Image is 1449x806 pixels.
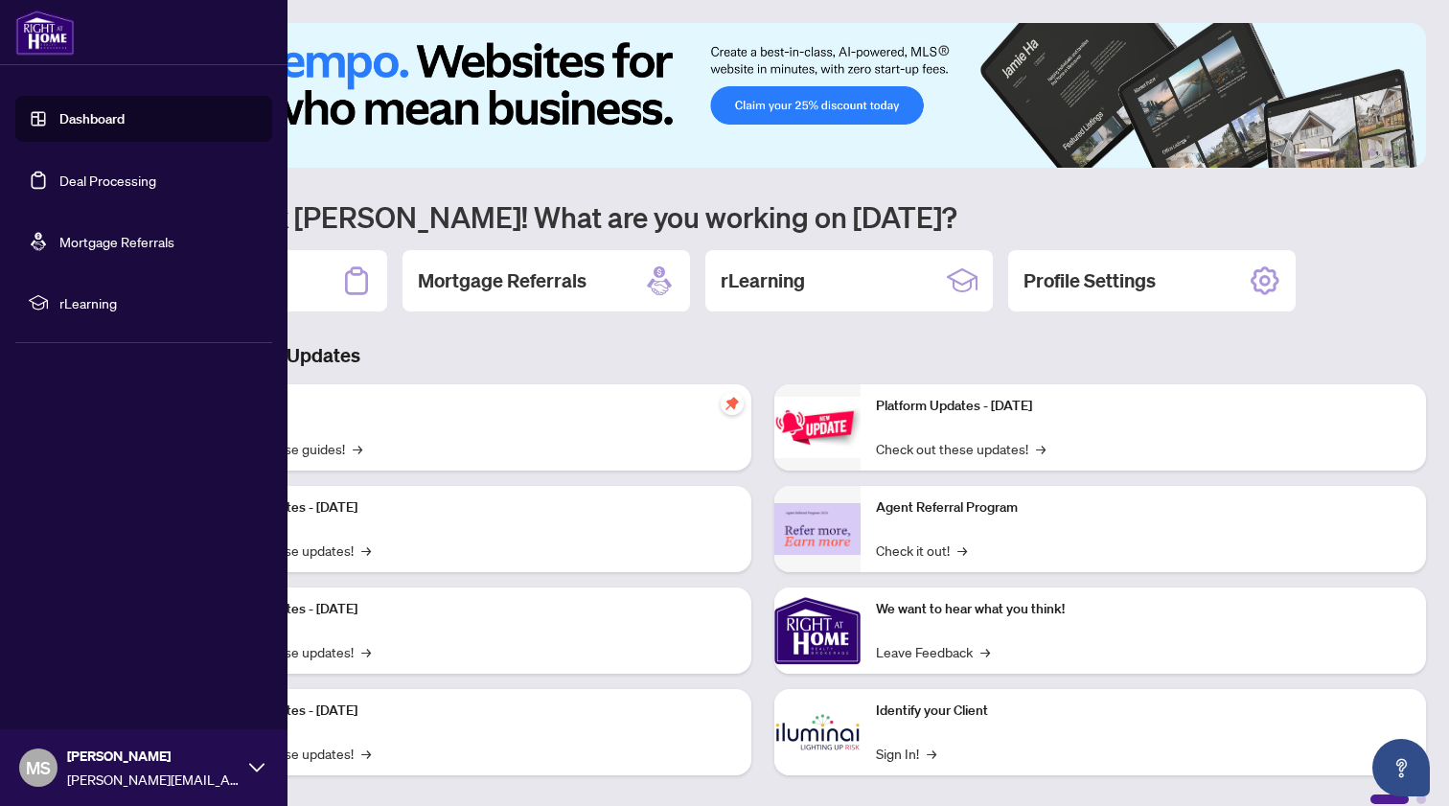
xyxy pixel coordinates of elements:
a: Mortgage Referrals [59,233,174,250]
p: Identify your Client [876,701,1411,722]
p: We want to hear what you think! [876,599,1411,620]
span: → [353,438,362,459]
h2: rLearning [721,267,805,294]
h2: Mortgage Referrals [418,267,586,294]
a: Dashboard [59,110,125,127]
button: Open asap [1372,739,1430,796]
p: Self-Help [201,396,736,417]
h3: Brokerage & Industry Updates [100,342,1426,369]
a: Deal Processing [59,172,156,189]
span: → [980,641,990,662]
span: → [361,641,371,662]
a: Check out these updates!→ [876,438,1046,459]
p: Platform Updates - [DATE] [201,497,736,518]
a: Check it out!→ [876,540,967,561]
span: MS [26,754,51,781]
button: 4 [1368,149,1376,156]
p: Platform Updates - [DATE] [201,701,736,722]
span: → [957,540,967,561]
h2: Profile Settings [1023,267,1156,294]
span: → [927,743,936,764]
a: Leave Feedback→ [876,641,990,662]
img: Slide 0 [100,23,1426,168]
button: 2 [1338,149,1345,156]
p: Platform Updates - [DATE] [876,396,1411,417]
span: pushpin [721,392,744,415]
span: → [361,540,371,561]
img: Agent Referral Program [774,503,861,556]
span: rLearning [59,292,259,313]
p: Platform Updates - [DATE] [201,599,736,620]
button: 5 [1384,149,1391,156]
img: Platform Updates - June 23, 2025 [774,397,861,457]
h1: Welcome back [PERSON_NAME]! What are you working on [DATE]? [100,198,1426,235]
img: We want to hear what you think! [774,587,861,674]
button: 3 [1353,149,1361,156]
p: Agent Referral Program [876,497,1411,518]
span: → [361,743,371,764]
span: → [1036,438,1046,459]
span: [PERSON_NAME][EMAIL_ADDRESS][DOMAIN_NAME] [67,769,240,790]
img: logo [15,10,75,56]
button: 6 [1399,149,1407,156]
span: [PERSON_NAME] [67,746,240,767]
a: Sign In!→ [876,743,936,764]
img: Identify your Client [774,689,861,775]
button: 1 [1299,149,1330,156]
